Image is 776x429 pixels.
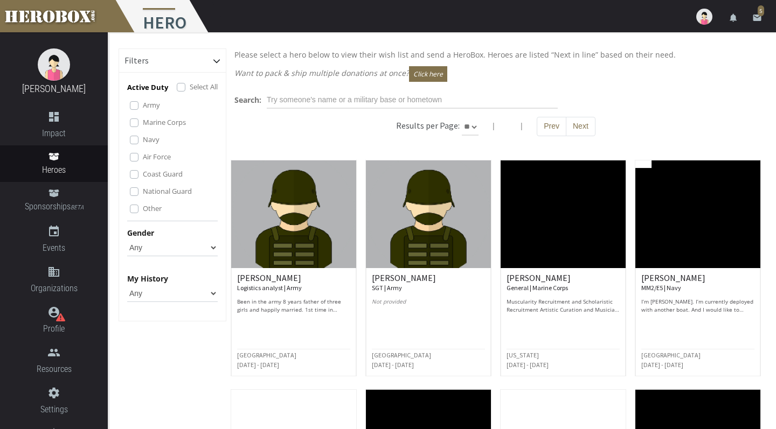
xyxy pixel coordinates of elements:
small: SGT | Army [372,284,402,292]
h6: [PERSON_NAME] [641,273,754,292]
a: [PERSON_NAME] MM2/E5 | Navy I’m [PERSON_NAME]. I’m currently deployed with another boat. And I wo... [635,160,761,376]
input: Try someone's name or a military base or hometown [267,92,558,109]
label: Army [143,99,160,111]
p: I’m [PERSON_NAME]. I’m currently deployed with another boat. And I would like to receive boxes fo... [641,298,754,314]
label: Search: [234,94,261,106]
label: My History [127,272,168,285]
small: [GEOGRAPHIC_DATA] [237,351,296,359]
i: email [752,13,762,23]
label: Coast Guard [143,168,183,180]
label: Navy [143,133,160,145]
p: Not provided [372,298,485,314]
small: [GEOGRAPHIC_DATA] [641,351,701,359]
small: [GEOGRAPHIC_DATA] [372,351,431,359]
a: [PERSON_NAME] Logistics analyst | Army Been in the army 8 years father of three girls and happily... [231,160,357,376]
small: General | Marine Corps [507,284,568,292]
small: BETA [71,204,84,211]
small: [US_STATE] [507,351,539,359]
a: [PERSON_NAME] General | Marine Corps Muscularity Recruitment and Scholaristic Recruitment Artisti... [500,160,626,376]
p: Please select a hero below to view their wish list and send a HeroBox. Heroes are listed “Next in... [234,48,757,61]
p: Been in the army 8 years father of three girls and happily married. 1st time in [GEOGRAPHIC_DATA]... [237,298,350,314]
span: | [491,121,496,131]
label: Air Force [143,151,171,163]
small: [DATE] - [DATE] [372,361,414,369]
small: MM2/E5 | Navy [641,284,681,292]
button: Click here [409,66,447,82]
a: [PERSON_NAME] SGT | Army Not provided [GEOGRAPHIC_DATA] [DATE] - [DATE] [365,160,491,376]
span: 5 [758,5,764,16]
h6: [PERSON_NAME] [237,273,350,292]
span: | [519,121,524,131]
h6: [PERSON_NAME] [372,273,485,292]
small: [DATE] - [DATE] [641,361,683,369]
label: Marine Corps [143,116,186,128]
p: Active Duty [127,81,168,94]
img: female.jpg [38,48,70,81]
img: user-image [696,9,712,25]
button: Prev [537,117,566,136]
p: Want to pack & ship multiple donations at once? [234,66,757,82]
a: [PERSON_NAME] [22,83,86,94]
label: Other [143,202,162,214]
label: Select All [190,81,218,93]
small: [DATE] - [DATE] [237,361,279,369]
i: notifications [729,13,738,23]
label: Gender [127,227,154,239]
h6: [PERSON_NAME] [507,273,620,292]
h6: Filters [124,56,149,66]
p: Muscularity Recruitment and Scholaristic Recruitment Artistic Curation and Musician Curation Back... [507,298,620,314]
button: Next [566,117,595,136]
small: Logistics analyst | Army [237,284,302,292]
label: National Guard [143,185,192,197]
h6: Results per Page: [396,120,460,131]
small: [DATE] - [DATE] [507,361,549,369]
